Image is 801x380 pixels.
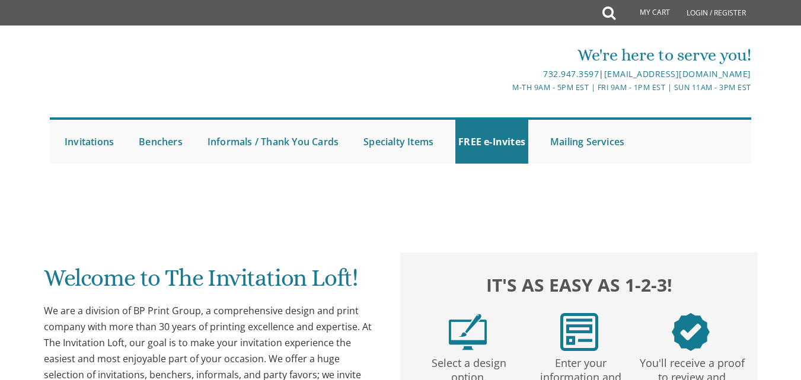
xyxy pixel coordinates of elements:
img: step3.png [672,313,710,351]
a: FREE e-Invites [455,120,528,164]
a: Benchers [136,120,186,164]
img: step2.png [560,313,598,351]
h1: Welcome to The Invitation Loft! [44,265,378,300]
div: We're here to serve you! [284,43,751,67]
div: M-Th 9am - 5pm EST | Fri 9am - 1pm EST | Sun 11am - 3pm EST [284,81,751,94]
a: Mailing Services [547,120,627,164]
a: My Cart [614,1,678,25]
a: [EMAIL_ADDRESS][DOMAIN_NAME] [604,68,751,79]
a: Invitations [62,120,117,164]
a: Specialty Items [360,120,436,164]
a: 732.947.3597 [543,68,599,79]
div: | [284,67,751,81]
a: Informals / Thank You Cards [205,120,342,164]
img: step1.png [449,313,487,351]
h2: It's as easy as 1-2-3! [412,272,746,298]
